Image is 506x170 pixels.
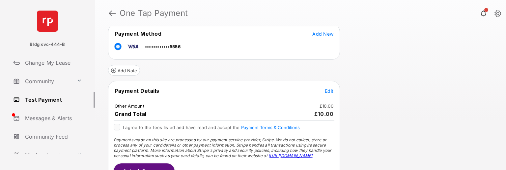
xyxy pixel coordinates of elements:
[312,30,333,37] button: Add New
[319,103,334,109] td: £10.00
[11,110,95,126] a: Messages & Alerts
[115,87,159,94] span: Payment Details
[37,11,58,32] img: svg+xml;base64,PHN2ZyB4bWxucz0iaHR0cDovL3d3dy53My5vcmcvMjAwMC9zdmciIHdpZHRoPSI2NCIgaGVpZ2h0PSI2NC...
[30,41,65,48] p: Bldg xvc-444-B
[314,111,333,117] span: £10.00
[11,73,74,89] a: Community
[114,103,145,109] td: Other Amount
[145,44,181,49] span: ••••••••••••5556
[11,147,74,163] a: My Apartment
[325,87,333,94] button: Edit
[11,55,95,71] a: Change My Lease
[123,125,300,130] span: I agree to the fees listed and have read and accept the
[325,88,333,94] span: Edit
[312,31,333,37] span: Add New
[11,129,95,145] a: Community Feed
[11,92,95,108] a: Test Payment
[108,65,140,76] button: Add Note
[114,137,332,158] span: Payments made on this site are processed by our payment service provider, Stripe. We do not colle...
[115,111,147,117] span: Grand Total
[120,9,188,17] strong: One Tap Payment
[268,153,312,158] a: [URL][DOMAIN_NAME]
[115,30,161,37] span: Payment Method
[241,125,300,130] button: I agree to the fees listed and have read and accept the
